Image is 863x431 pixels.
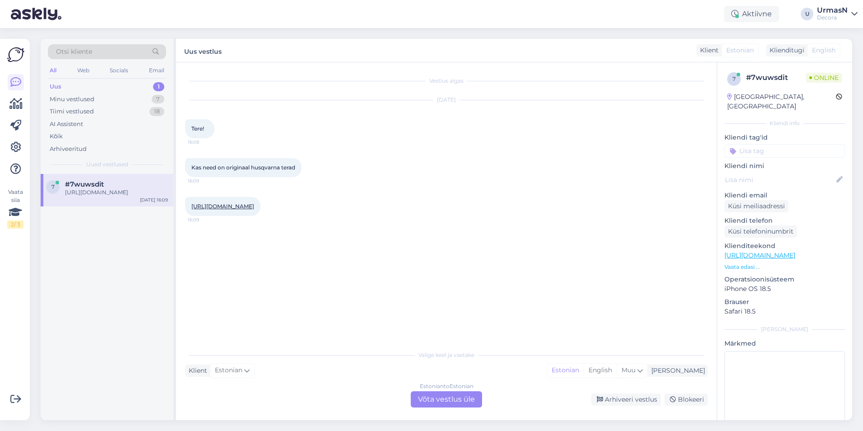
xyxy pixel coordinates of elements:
span: Estonian [215,365,242,375]
p: Vaata edasi ... [724,263,845,271]
p: Brauser [724,297,845,307]
div: [GEOGRAPHIC_DATA], [GEOGRAPHIC_DATA] [727,92,836,111]
p: Safari 18.5 [724,307,845,316]
span: Estonian [726,46,754,55]
div: All [48,65,58,76]
span: Kas need on originaal husqvarna terad [191,164,295,171]
div: # 7wuwsdit [746,72,806,83]
span: 7 [51,183,55,190]
div: Arhiveeri vestlus [591,394,661,406]
span: 16:09 [188,178,222,184]
div: Web [75,65,91,76]
p: Märkmed [724,339,845,348]
p: Kliendi telefon [724,216,845,225]
div: 18 [149,107,164,116]
div: Klient [185,366,207,375]
div: Vaata siia [7,188,23,229]
div: [DATE] 16:09 [140,197,168,203]
p: iPhone OS 18.5 [724,284,845,294]
div: 2 / 3 [7,220,23,229]
div: Minu vestlused [50,95,94,104]
p: Kliendi email [724,191,845,200]
span: Online [806,73,842,83]
div: [URL][DOMAIN_NAME] [65,188,168,197]
div: Tiimi vestlused [50,107,94,116]
div: Decora [817,14,848,21]
div: U [801,8,813,20]
span: Otsi kliente [56,47,92,56]
p: Klienditeekond [724,241,845,251]
span: English [812,46,835,55]
div: Valige keel ja vastake [185,351,708,359]
div: Võta vestlus üle [411,391,482,408]
div: 7 [152,95,164,104]
div: Küsi telefoninumbrit [724,225,797,238]
div: Blokeeri [664,394,708,406]
div: Klienditugi [766,46,804,55]
div: Kliendi info [724,119,845,127]
div: Socials [108,65,130,76]
span: 7 [733,75,736,82]
div: Klient [696,46,719,55]
span: Tere! [191,125,204,132]
div: [PERSON_NAME] [648,366,705,375]
div: UrmasN [817,7,848,14]
div: Estonian to Estonian [420,382,473,390]
div: [DATE] [185,96,708,104]
div: Arhiveeritud [50,145,87,154]
div: English [584,364,617,377]
input: Lisa tag [724,144,845,158]
span: 16:09 [188,216,222,223]
p: Kliendi tag'id [724,133,845,142]
span: 16:08 [188,139,222,145]
p: Operatsioonisüsteem [724,275,845,284]
p: Kliendi nimi [724,161,845,171]
div: Email [147,65,166,76]
img: Askly Logo [7,46,24,63]
div: Estonian [547,364,584,377]
span: Uued vestlused [86,160,128,169]
div: AI Assistent [50,120,83,129]
div: [PERSON_NAME] [724,325,845,333]
div: 1 [153,82,164,91]
a: [URL][DOMAIN_NAME] [724,251,795,259]
div: Aktiivne [724,6,779,22]
span: Muu [622,366,636,374]
label: Uus vestlus [184,44,222,56]
a: UrmasNDecora [817,7,858,21]
span: #7wuwsdit [65,180,104,188]
input: Lisa nimi [725,175,835,185]
div: Uus [50,82,61,91]
div: Kõik [50,132,63,141]
a: [URL][DOMAIN_NAME] [191,203,254,210]
div: Vestlus algas [185,77,708,85]
div: Küsi meiliaadressi [724,200,789,212]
